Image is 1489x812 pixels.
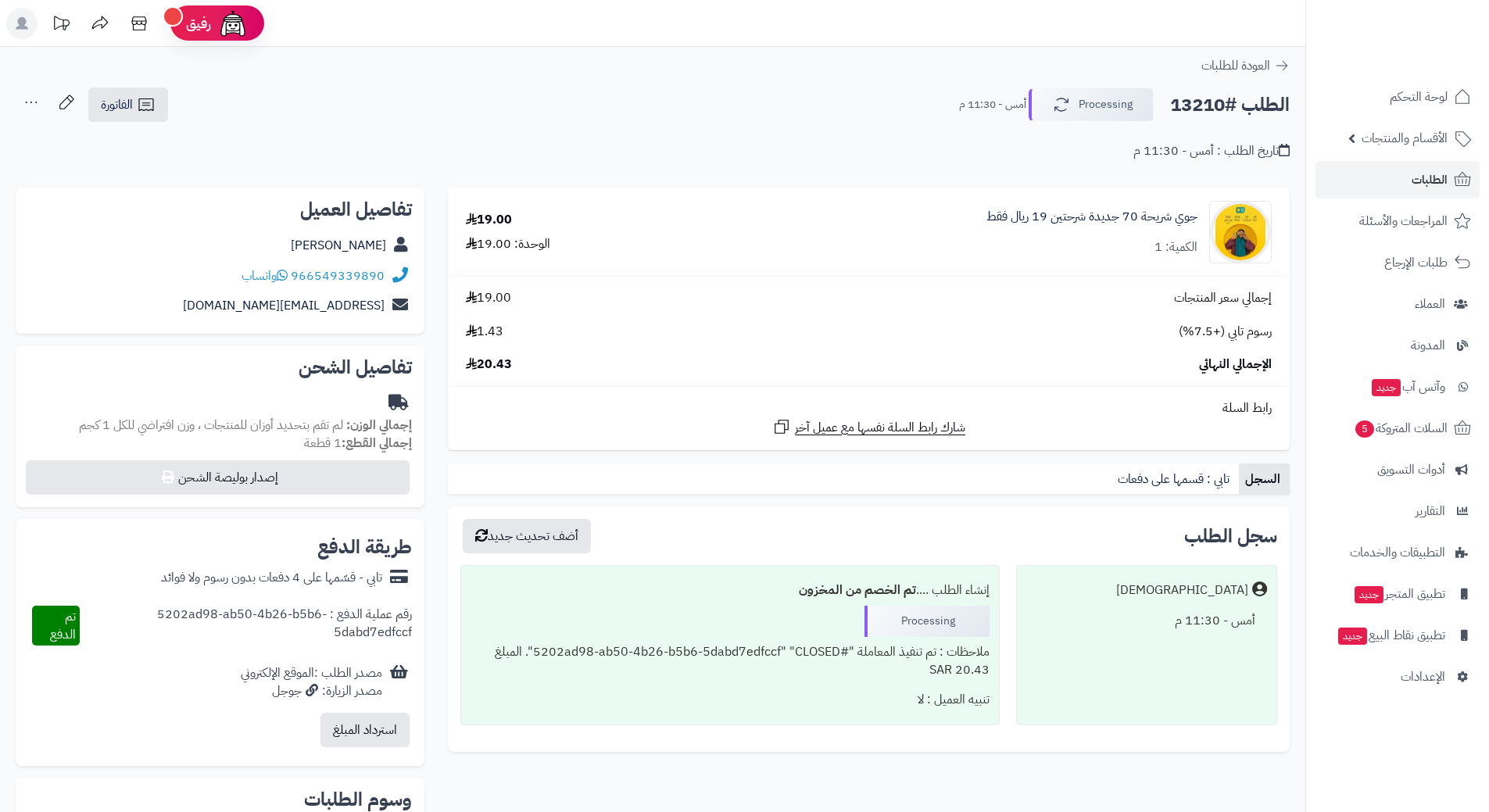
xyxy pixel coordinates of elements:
div: مصدر الزيارة: جوجل [241,682,382,700]
div: تابي - قسّمها على 4 دفعات بدون رسوم ولا فوائد [161,569,382,587]
span: جديد [1338,628,1367,645]
button: إصدار بوليصة الشحن [26,460,410,495]
span: الأقسام والمنتجات [1362,127,1448,149]
span: الإعدادات [1401,666,1445,688]
strong: إجمالي الوزن: [346,416,412,435]
img: logo-2.png [1383,42,1474,75]
span: التقارير [1416,500,1445,522]
span: 20.43 [466,356,512,374]
div: الوحدة: 19.00 [466,235,550,253]
div: الكمية: 1 [1154,238,1197,256]
a: شارك رابط السلة نفسها مع عميل آخر [772,417,965,437]
a: لوحة التحكم [1315,78,1480,116]
a: الطلبات [1315,161,1480,199]
a: [PERSON_NAME] [291,236,386,255]
span: العودة للطلبات [1201,56,1270,75]
span: العملاء [1415,293,1445,315]
div: ملاحظات : تم تنفيذ المعاملة "#5202ad98-ab50-4b26-b5b6-5dabd7edfccf" "CLOSED". المبلغ 20.43 SAR [471,637,989,685]
span: السلات المتروكة [1354,417,1448,439]
div: إنشاء الطلب .... [471,575,989,606]
a: الإعدادات [1315,658,1480,696]
span: جديد [1355,586,1383,603]
a: طلبات الإرجاع [1315,244,1480,281]
span: تطبيق المتجر [1353,583,1445,605]
a: الفاتورة [88,88,168,122]
a: السجل [1239,463,1290,495]
span: لم تقم بتحديد أوزان للمنتجات ، وزن افتراضي للكل 1 كجم [79,416,343,435]
div: رقم عملية الدفع : 5202ad98-ab50-4b26-b5b6-5dabd7edfccf [80,606,412,646]
span: الطلبات [1412,169,1448,191]
span: 19.00 [466,289,511,307]
a: أدوات التسويق [1315,451,1480,488]
span: جديد [1372,379,1401,396]
small: أمس - 11:30 م [959,97,1026,113]
h2: طريقة الدفع [317,538,412,556]
a: العملاء [1315,285,1480,323]
span: المراجعات والأسئلة [1359,210,1448,232]
h2: تفاصيل العميل [28,200,412,219]
a: العودة للطلبات [1201,56,1290,75]
div: 19.00 [466,211,512,229]
b: تم الخصم من المخزون [799,581,916,599]
a: تطبيق المتجرجديد [1315,575,1480,613]
button: استرداد المبلغ [320,713,410,747]
span: تم الدفع [50,607,76,644]
span: رفيق [186,14,211,33]
a: السلات المتروكة5 [1315,410,1480,447]
div: رابط السلة [454,399,1283,417]
div: [DEMOGRAPHIC_DATA] [1116,581,1248,599]
a: واتساب [242,266,288,285]
small: 1 قطعة [304,434,412,453]
a: التطبيقات والخدمات [1315,534,1480,571]
img: ai-face.png [217,8,249,39]
a: وآتس آبجديد [1315,368,1480,406]
button: Processing [1029,88,1154,121]
a: تابي : قسمها على دفعات [1111,463,1239,495]
a: تطبيق نقاط البيعجديد [1315,617,1480,654]
span: أدوات التسويق [1377,459,1445,481]
span: الفاتورة [101,95,133,114]
strong: إجمالي القطع: [342,434,412,453]
div: مصدر الطلب :الموقع الإلكتروني [241,664,382,700]
a: التقارير [1315,492,1480,530]
a: تحديثات المنصة [41,8,81,43]
span: رسوم تابي (+7.5%) [1179,323,1272,341]
span: لوحة التحكم [1390,86,1448,108]
div: تاريخ الطلب : أمس - 11:30 م [1133,142,1290,160]
div: تنبيه العميل : لا [471,685,989,715]
h2: تفاصيل الشحن [28,358,412,377]
span: التطبيقات والخدمات [1350,542,1445,563]
span: طلبات الإرجاع [1384,252,1448,274]
a: المراجعات والأسئلة [1315,202,1480,240]
span: المدونة [1411,334,1445,356]
span: الإجمالي النهائي [1199,356,1272,374]
span: شارك رابط السلة نفسها مع عميل آخر [795,419,965,437]
button: أضف تحديث جديد [463,519,591,553]
a: 966549339890 [291,266,385,285]
span: 5 [1355,420,1374,438]
a: جوي شريحة 70 جديدة شرحتين 19 ريال فقط [986,208,1197,226]
span: إجمالي سعر المنتجات [1174,289,1272,307]
a: [EMAIL_ADDRESS][DOMAIN_NAME] [183,296,385,315]
span: وآتس آب [1370,376,1445,398]
h2: الطلب #13210 [1170,89,1290,121]
h2: وسوم الطلبات [28,790,412,809]
h3: سجل الطلب [1184,527,1277,546]
img: 1706300567-sim-70-q1-24-ar-90x90.jpg [1210,201,1271,263]
div: أمس - 11:30 م [1026,606,1267,636]
span: تطبيق نقاط البيع [1337,624,1445,646]
a: المدونة [1315,327,1480,364]
div: Processing [864,606,990,637]
span: 1.43 [466,323,503,341]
